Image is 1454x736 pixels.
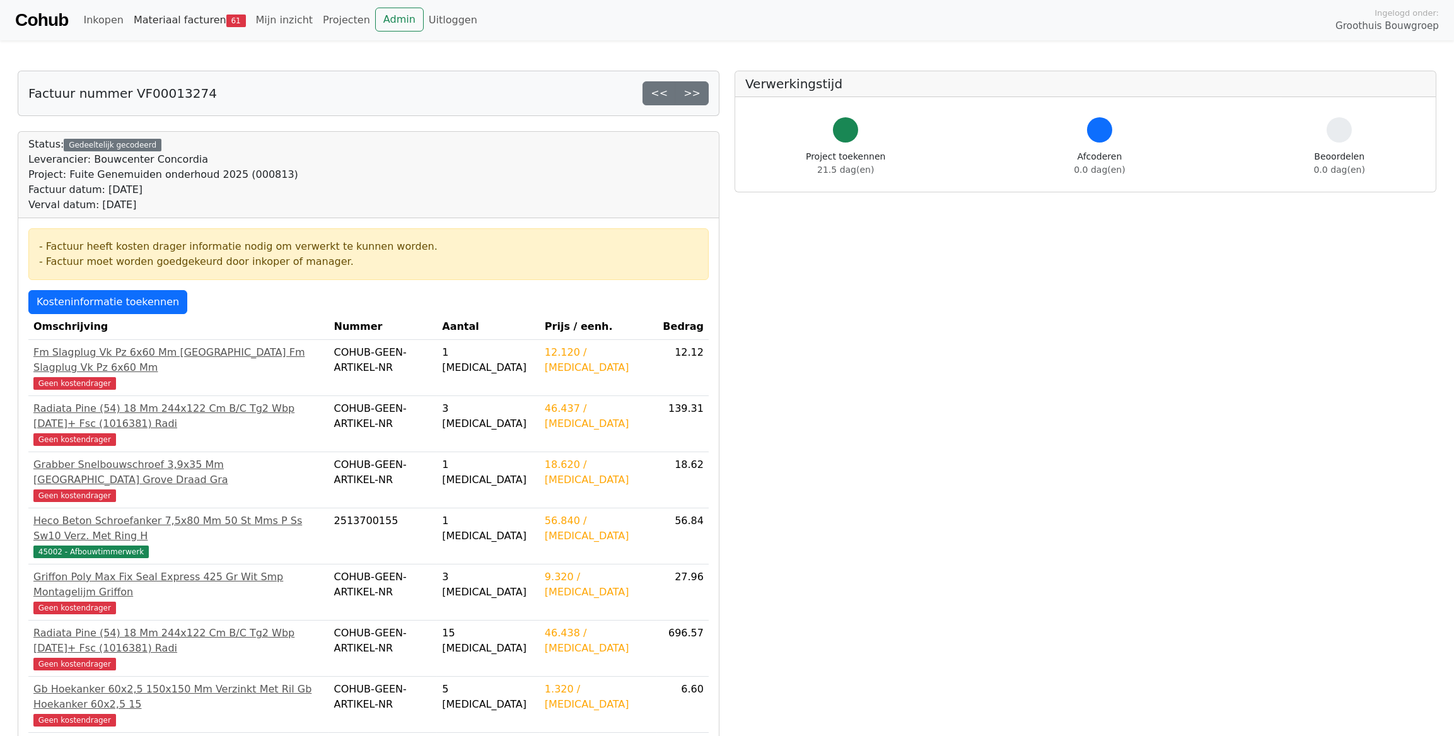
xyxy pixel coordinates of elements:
[33,401,324,431] div: Radiata Pine (54) 18 Mm 244x122 Cm B/C Tg2 Wbp [DATE]+ Fsc (1016381) Radi
[318,8,375,33] a: Projecten
[33,345,324,390] a: Fm Slagplug Vk Pz 6x60 Mm [GEOGRAPHIC_DATA] Fm Slagplug Vk Pz 6x60 MmGeen kostendrager
[33,570,324,615] a: Griffon Poly Max Fix Seal Express 425 Gr Wit Smp Montagelijm GriffonGeen kostendrager
[33,457,324,488] div: Grabber Snelbouwschroef 3,9x35 Mm [GEOGRAPHIC_DATA] Grove Draad Gra
[28,86,217,101] h5: Factuur nummer VF00013274
[442,401,535,431] div: 3 [MEDICAL_DATA]
[745,76,1426,91] h5: Verwerkingstijd
[657,314,709,340] th: Bedrag
[424,8,482,33] a: Uitloggen
[657,621,709,677] td: 696.57
[643,81,676,105] a: <<
[39,239,698,254] div: - Factuur heeft kosten drager informatie nodig om verwerkt te kunnen worden.
[545,345,652,375] div: 12.120 / [MEDICAL_DATA]
[329,564,438,621] td: COHUB-GEEN-ARTIKEL-NR
[33,626,324,671] a: Radiata Pine (54) 18 Mm 244x122 Cm B/C Tg2 Wbp [DATE]+ Fsc (1016381) RadiGeen kostendrager
[28,182,298,197] div: Factuur datum: [DATE]
[33,570,324,600] div: Griffon Poly Max Fix Seal Express 425 Gr Wit Smp Montagelijm Griffon
[442,513,535,544] div: 1 [MEDICAL_DATA]
[375,8,424,32] a: Admin
[78,8,128,33] a: Inkopen
[1314,150,1365,177] div: Beoordelen
[15,5,68,35] a: Cohub
[329,314,438,340] th: Nummer
[545,457,652,488] div: 18.620 / [MEDICAL_DATA]
[657,508,709,564] td: 56.84
[28,152,298,167] div: Leverancier: Bouwcenter Concordia
[657,677,709,733] td: 6.60
[329,340,438,396] td: COHUB-GEEN-ARTIKEL-NR
[33,489,116,502] span: Geen kostendrager
[657,340,709,396] td: 12.12
[442,570,535,600] div: 3 [MEDICAL_DATA]
[1074,150,1125,177] div: Afcoderen
[545,513,652,544] div: 56.840 / [MEDICAL_DATA]
[675,81,709,105] a: >>
[437,314,540,340] th: Aantal
[33,682,324,712] div: Gb Hoekanker 60x2,5 150x150 Mm Verzinkt Met Ril Gb Hoekanker 60x2,5 15
[28,314,329,340] th: Omschrijving
[329,452,438,508] td: COHUB-GEEN-ARTIKEL-NR
[33,682,324,727] a: Gb Hoekanker 60x2,5 150x150 Mm Verzinkt Met Ril Gb Hoekanker 60x2,5 15Geen kostendrager
[545,626,652,656] div: 46.438 / [MEDICAL_DATA]
[1335,19,1439,33] span: Groothuis Bouwgroep
[540,314,657,340] th: Prijs / eenh.
[1314,165,1365,175] span: 0.0 dag(en)
[33,513,324,559] a: Heco Beton Schroefanker 7,5x80 Mm 50 St Mms P Ss Sw10 Verz. Met Ring H45002 - Afbouwtimmerwerk
[33,626,324,656] div: Radiata Pine (54) 18 Mm 244x122 Cm B/C Tg2 Wbp [DATE]+ Fsc (1016381) Radi
[1375,7,1439,19] span: Ingelogd onder:
[226,15,246,27] span: 61
[33,602,116,614] span: Geen kostendrager
[64,139,161,151] div: Gedeeltelijk gecodeerd
[545,401,652,431] div: 46.437 / [MEDICAL_DATA]
[33,377,116,390] span: Geen kostendrager
[329,621,438,677] td: COHUB-GEEN-ARTIKEL-NR
[817,165,874,175] span: 21.5 dag(en)
[1074,165,1125,175] span: 0.0 dag(en)
[329,396,438,452] td: COHUB-GEEN-ARTIKEL-NR
[329,677,438,733] td: COHUB-GEEN-ARTIKEL-NR
[28,290,187,314] a: Kosteninformatie toekennen
[657,396,709,452] td: 139.31
[28,197,298,213] div: Verval datum: [DATE]
[33,658,116,670] span: Geen kostendrager
[33,513,324,544] div: Heco Beton Schroefanker 7,5x80 Mm 50 St Mms P Ss Sw10 Verz. Met Ring H
[33,457,324,503] a: Grabber Snelbouwschroef 3,9x35 Mm [GEOGRAPHIC_DATA] Grove Draad GraGeen kostendrager
[545,570,652,600] div: 9.320 / [MEDICAL_DATA]
[33,345,324,375] div: Fm Slagplug Vk Pz 6x60 Mm [GEOGRAPHIC_DATA] Fm Slagplug Vk Pz 6x60 Mm
[33,714,116,727] span: Geen kostendrager
[657,452,709,508] td: 18.62
[442,626,535,656] div: 15 [MEDICAL_DATA]
[442,682,535,712] div: 5 [MEDICAL_DATA]
[442,457,535,488] div: 1 [MEDICAL_DATA]
[545,682,652,712] div: 1.320 / [MEDICAL_DATA]
[28,167,298,182] div: Project: Fuite Genemuiden onderhoud 2025 (000813)
[129,8,251,33] a: Materiaal facturen61
[33,401,324,447] a: Radiata Pine (54) 18 Mm 244x122 Cm B/C Tg2 Wbp [DATE]+ Fsc (1016381) RadiGeen kostendrager
[657,564,709,621] td: 27.96
[251,8,318,33] a: Mijn inzicht
[33,546,149,558] span: 45002 - Afbouwtimmerwerk
[442,345,535,375] div: 1 [MEDICAL_DATA]
[28,137,298,213] div: Status:
[39,254,698,269] div: - Factuur moet worden goedgekeurd door inkoper of manager.
[33,433,116,446] span: Geen kostendrager
[806,150,885,177] div: Project toekennen
[329,508,438,564] td: 2513700155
